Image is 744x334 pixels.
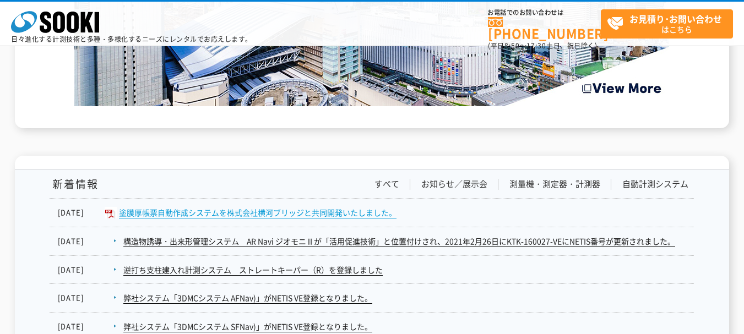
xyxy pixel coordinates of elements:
dt: [DATE] [58,236,107,247]
a: 弊社システム「3DMCシステム AFNav)」がNETIS VE登録となりました。 [123,292,372,304]
a: 塗膜厚帳票自動作成システムを株式会社横河ブリッジと共同開発いたしました。 [119,207,397,218]
h1: 新着情報 [50,178,99,190]
a: 測量機・測定器・計測器 [509,178,600,190]
p: 日々進化する計測技術と多種・多様化するニーズにレンタルでお応えします。 [11,36,252,42]
a: [PHONE_NUMBER] [488,17,601,40]
dt: [DATE] [58,207,107,218]
span: 8:50 [504,41,520,51]
a: お見積り･お問い合わせはこちら [601,9,733,39]
a: お知らせ／展示会 [421,178,487,190]
a: 逆打ち支柱建入れ計測システム ストレートキーパー（R）を登録しました [123,264,383,276]
a: 自動計測システム [622,178,688,190]
dt: [DATE] [58,321,107,332]
a: Create the Future [74,95,669,105]
a: すべて [374,178,399,190]
dt: [DATE] [58,264,107,276]
a: 構造物誘導・出来形管理システム AR Navi ジオモニⅡが「活用促進技術」と位置付けされ、2021年2月26日にKTK-160027-VEにNETIS番号が更新されました。 [123,236,675,247]
a: 弊社システム「3DMCシステム SFNav)」がNETIS VE登録となりました。 [123,321,372,332]
span: はこちら [607,10,732,37]
dt: [DATE] [58,292,107,304]
strong: お見積り･お問い合わせ [629,12,722,25]
span: 17:30 [526,41,546,51]
span: (平日 ～ 土日、祝日除く) [488,41,597,51]
span: お電話でのお問い合わせは [488,9,601,16]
